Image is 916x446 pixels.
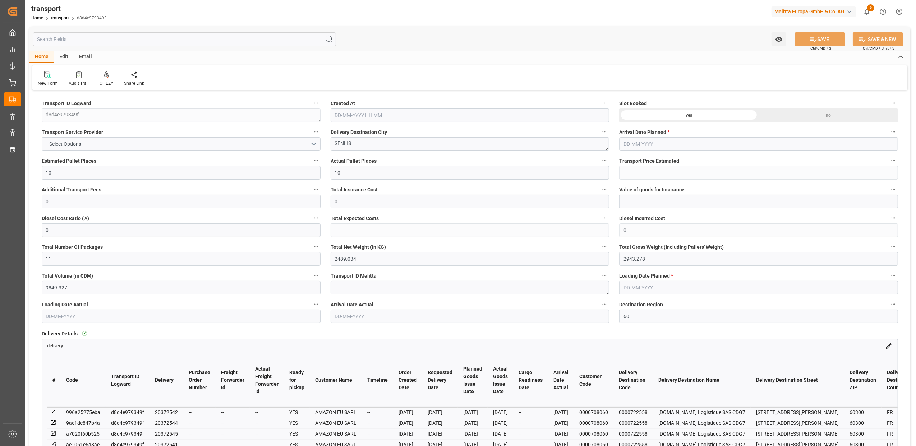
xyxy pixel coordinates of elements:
div: 9ac1de847b4a [66,419,100,427]
button: Total Volume (in CDM) [311,271,321,280]
button: Loading Date Actual [311,299,321,309]
div: [DOMAIN_NAME] Logistique SAS CDG7 [658,419,745,427]
a: transport [51,15,69,20]
button: Slot Booked [889,98,898,108]
span: Total Number Of Packages [42,243,103,251]
button: Value of goods for Insurance [889,185,898,194]
div: Melitta Europa GmbH & Co. KG [772,6,856,17]
div: [DATE] [428,429,452,438]
button: Arrival Date Planned * [889,127,898,136]
div: [DATE] [463,429,482,438]
th: Customer Code [574,353,613,407]
span: Transport ID Logward [42,100,91,107]
button: Diesel Incurred Cost [889,213,898,223]
div: 60300 [850,419,876,427]
div: no [759,108,898,122]
div: -- [519,429,543,438]
div: [DATE] [399,429,417,438]
span: Delivery Destination City [331,129,387,136]
div: a7020f60b525 [66,429,100,438]
button: Total Net Weight (in KG) [600,242,609,251]
span: Created At [331,100,355,107]
span: Ctrl/CMD + S [810,46,831,51]
span: Total Volume (in CDM) [42,272,93,280]
button: SAVE & NEW [853,32,903,46]
span: Loading Date Actual [42,301,88,308]
th: # [47,353,61,407]
div: AMAZON EU SARL [315,429,356,438]
th: Delivery Destination Code [613,353,653,407]
button: Help Center [875,4,891,20]
div: [DOMAIN_NAME] Logistique SAS CDG7 [658,429,745,438]
span: Value of goods for Insurance [619,186,685,194]
th: Customer Name [310,353,362,407]
div: [STREET_ADDRESS][PERSON_NAME] [756,408,839,417]
th: Delivery [149,353,183,407]
span: Ctrl/CMD + Shift + S [863,46,894,51]
span: Transport Service Provider [42,129,103,136]
div: YES [289,419,304,427]
span: Arrival Date Planned [619,129,669,136]
div: 60300 [850,408,876,417]
button: Loading Date Planned * [889,271,898,280]
button: Total Gross Weight (Including Pallets' Weight) [889,242,898,251]
span: Select Options [46,140,85,148]
input: Search Fields [33,32,336,46]
div: [DATE] [399,419,417,427]
button: Actual Pallet Places [600,156,609,165]
div: 0000708060 [579,419,608,427]
th: Ready for pickup [284,353,310,407]
div: -- [367,419,388,427]
span: Transport Price Estimated [619,157,679,165]
div: -- [221,408,244,417]
th: Arrival Date Actual [548,353,574,407]
div: -- [255,429,279,438]
div: -- [221,419,244,427]
div: [DATE] [493,429,508,438]
span: Actual Pallet Places [331,157,377,165]
div: 20372544 [155,419,178,427]
div: 0000708060 [579,408,608,417]
th: Planned Goods Issue Date [458,353,488,407]
span: Slot Booked [619,100,647,107]
button: Transport ID Logward [311,98,321,108]
div: Audit Trail [69,80,89,87]
div: -- [367,408,388,417]
th: Actual Freight Forwarder Id [250,353,284,407]
div: [STREET_ADDRESS][PERSON_NAME] [756,429,839,438]
button: Delivery Destination City [600,127,609,136]
div: [DATE] [553,419,569,427]
div: d8d4e979349f [111,429,144,438]
th: Requested Delivery Date [422,353,458,407]
th: Timeline [362,353,393,407]
th: Code [61,353,106,407]
div: 20372542 [155,408,178,417]
div: 996a25275eba [66,408,100,417]
button: show 6 new notifications [859,4,875,20]
div: d8d4e979349f [111,408,144,417]
div: YES [289,429,304,438]
button: Transport ID Melitta [600,271,609,280]
button: Estimated Pallet Places [311,156,321,165]
th: Delivery Destination Name [653,353,751,407]
div: -- [189,419,210,427]
th: Delivery Destination ZIP [844,353,882,407]
div: Email [74,51,97,63]
span: Additional Transport Fees [42,186,101,194]
input: DD-MM-YYYY HH:MM [331,108,609,122]
div: -- [255,419,279,427]
div: [DATE] [463,408,482,417]
th: Cargo Readiness Date [513,353,548,407]
div: -- [519,408,543,417]
span: Destination Region [619,301,663,308]
th: Transport ID Logward [106,353,149,407]
div: Edit [54,51,74,63]
span: Diesel Incurred Cost [619,215,665,222]
input: DD-MM-YYYY [619,281,898,294]
span: Loading Date Planned [619,272,673,280]
th: Purchase Order Number [183,353,216,407]
div: 0000722558 [619,419,648,427]
div: [DATE] [463,419,482,427]
div: Home [29,51,54,63]
div: FR [887,429,913,438]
